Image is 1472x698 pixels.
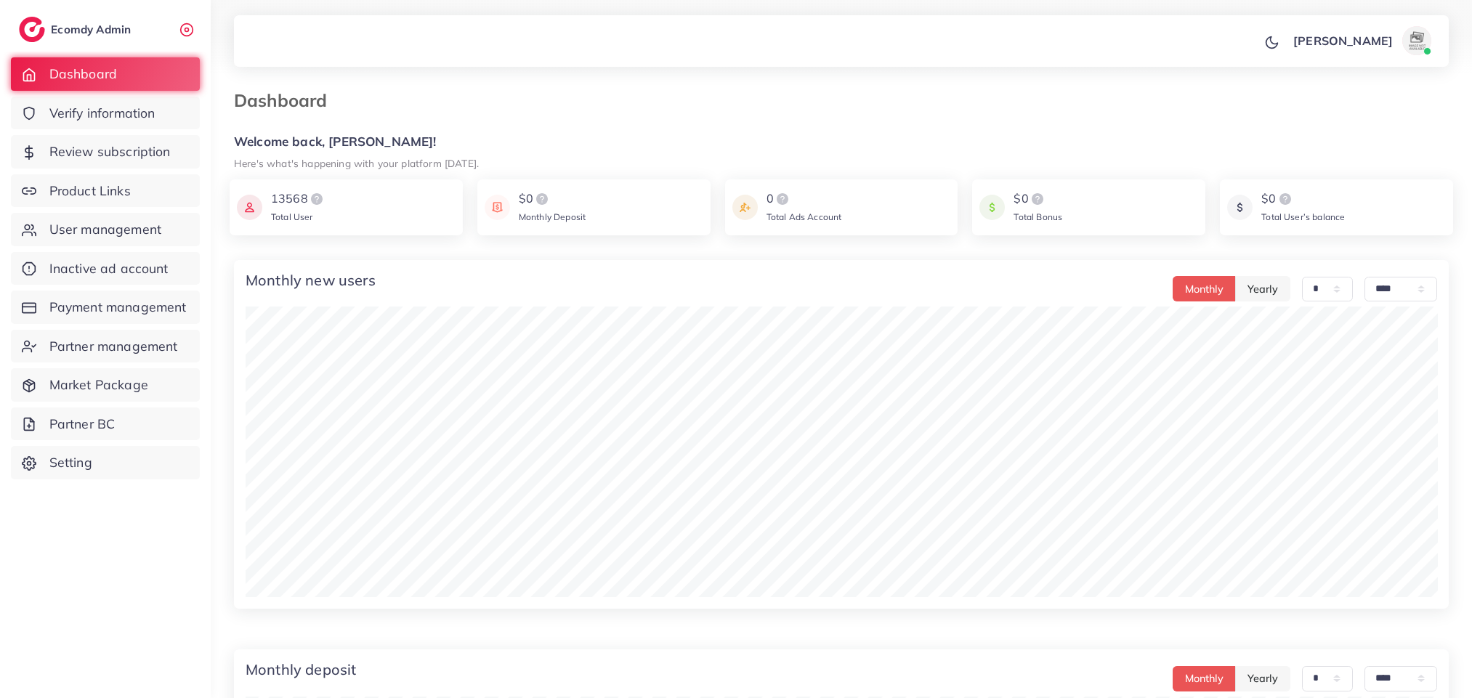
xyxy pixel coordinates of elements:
img: icon payment [979,190,1005,224]
a: [PERSON_NAME]avatar [1285,26,1437,55]
a: Market Package [11,368,200,402]
img: logo [1277,190,1294,208]
span: Total User [271,211,313,222]
img: icon payment [1227,190,1253,224]
h5: Welcome back, [PERSON_NAME]! [234,134,1449,150]
span: Verify information [49,104,155,123]
img: logo [1029,190,1046,208]
span: Dashboard [49,65,117,84]
img: icon payment [237,190,262,224]
a: logoEcomdy Admin [19,17,134,42]
img: logo [19,17,45,42]
img: icon payment [732,190,758,224]
img: logo [308,190,325,208]
img: avatar [1402,26,1431,55]
h3: Dashboard [234,90,339,111]
span: Total Ads Account [767,211,842,222]
span: Product Links [49,182,131,200]
h4: Monthly deposit [246,661,356,678]
img: logo [533,190,551,208]
a: Partner BC [11,407,200,441]
img: icon payment [485,190,510,224]
div: $0 [1014,190,1062,208]
a: User management [11,213,200,246]
small: Here's what's happening with your platform [DATE]. [234,157,479,169]
span: Review subscription [49,142,171,161]
a: Verify information [11,97,200,130]
a: Payment management [11,291,200,324]
img: logo [774,190,791,208]
button: Yearly [1235,276,1290,301]
button: Monthly [1173,666,1236,691]
span: Total Bonus [1014,211,1062,222]
h2: Ecomdy Admin [51,23,134,36]
div: $0 [519,190,586,208]
span: Monthly Deposit [519,211,586,222]
span: Setting [49,453,92,472]
a: Inactive ad account [11,252,200,285]
h4: Monthly new users [246,272,376,289]
span: Market Package [49,376,148,394]
span: Inactive ad account [49,259,169,278]
div: $0 [1261,190,1345,208]
button: Monthly [1173,276,1236,301]
p: [PERSON_NAME] [1293,32,1393,49]
div: 13568 [271,190,325,208]
div: 0 [767,190,842,208]
span: Payment management [49,298,187,317]
span: Partner management [49,337,178,356]
button: Yearly [1235,666,1290,691]
a: Dashboard [11,57,200,91]
a: Product Links [11,174,200,208]
a: Setting [11,446,200,479]
a: Partner management [11,330,200,363]
span: Total User’s balance [1261,211,1345,222]
span: User management [49,220,161,239]
span: Partner BC [49,415,116,434]
a: Review subscription [11,135,200,169]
